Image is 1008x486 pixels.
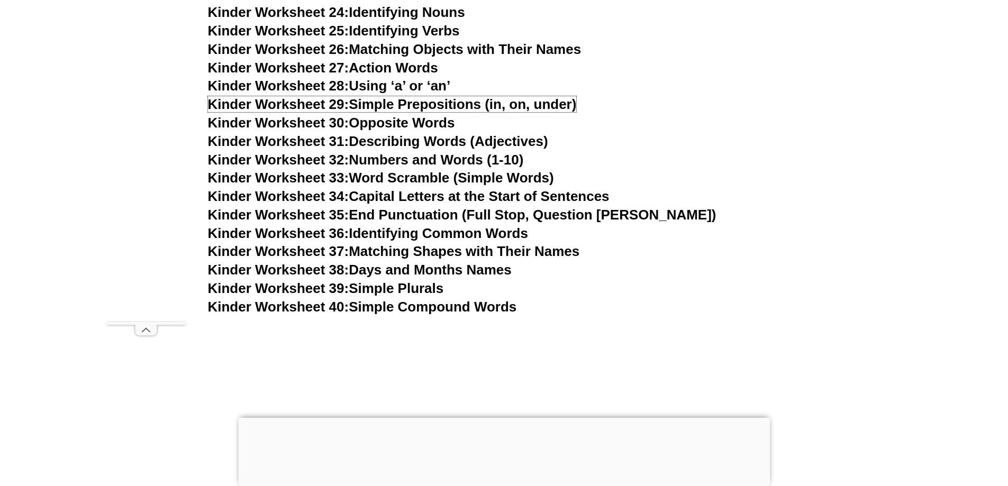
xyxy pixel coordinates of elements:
[208,23,460,39] a: Kinder Worksheet 25:Identifying Verbs
[208,60,438,76] a: Kinder Worksheet 27:Action Words
[208,4,465,20] a: Kinder Worksheet 24:Identifying Nouns
[208,170,349,186] span: Kinder Worksheet 33:
[208,170,554,186] a: Kinder Worksheet 33:Word Scramble (Simple Words)
[208,133,548,149] a: Kinder Worksheet 31:Describing Words (Adjectives)
[208,96,349,112] span: Kinder Worksheet 29:
[208,133,349,149] span: Kinder Worksheet 31:
[208,299,349,315] span: Kinder Worksheet 40:
[208,262,349,278] span: Kinder Worksheet 38:
[208,115,455,131] a: Kinder Worksheet 30:Opposite Words
[208,207,716,223] a: Kinder Worksheet 35:End Punctuation (Full Stop, Question [PERSON_NAME])
[238,418,770,483] iframe: Advertisement
[208,152,524,168] a: Kinder Worksheet 32:Numbers and Words (1-10)
[208,96,577,112] a: Kinder Worksheet 29:Simple Prepositions (in, on, under)
[208,225,528,241] a: Kinder Worksheet 36:Identifying Common Words
[208,4,349,20] span: Kinder Worksheet 24:
[208,317,801,465] iframe: Advertisement
[832,366,1008,486] iframe: Chat Widget
[208,243,580,259] a: Kinder Worksheet 37:Matching Shapes with Their Names
[208,262,512,278] a: Kinder Worksheet 38:Days and Months Names
[208,280,349,296] span: Kinder Worksheet 39:
[208,78,349,94] span: Kinder Worksheet 28:
[208,299,517,315] a: Kinder Worksheet 40:Simple Compound Words
[208,115,349,131] span: Kinder Worksheet 30:
[208,243,349,259] span: Kinder Worksheet 37:
[208,78,451,94] a: Kinder Worksheet 28:Using ‘a’ or ‘an’
[208,60,349,76] span: Kinder Worksheet 27:
[208,225,349,241] span: Kinder Worksheet 36:
[208,188,349,204] span: Kinder Worksheet 34:
[208,41,582,57] a: Kinder Worksheet 26:Matching Objects with Their Names
[208,152,349,168] span: Kinder Worksheet 32:
[208,188,610,204] a: Kinder Worksheet 34:Capital Letters at the Start of Sentences
[106,24,186,322] iframe: Advertisement
[208,280,444,296] a: Kinder Worksheet 39:Simple Plurals
[208,207,349,223] span: Kinder Worksheet 35:
[208,41,349,57] span: Kinder Worksheet 26:
[208,23,349,39] span: Kinder Worksheet 25:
